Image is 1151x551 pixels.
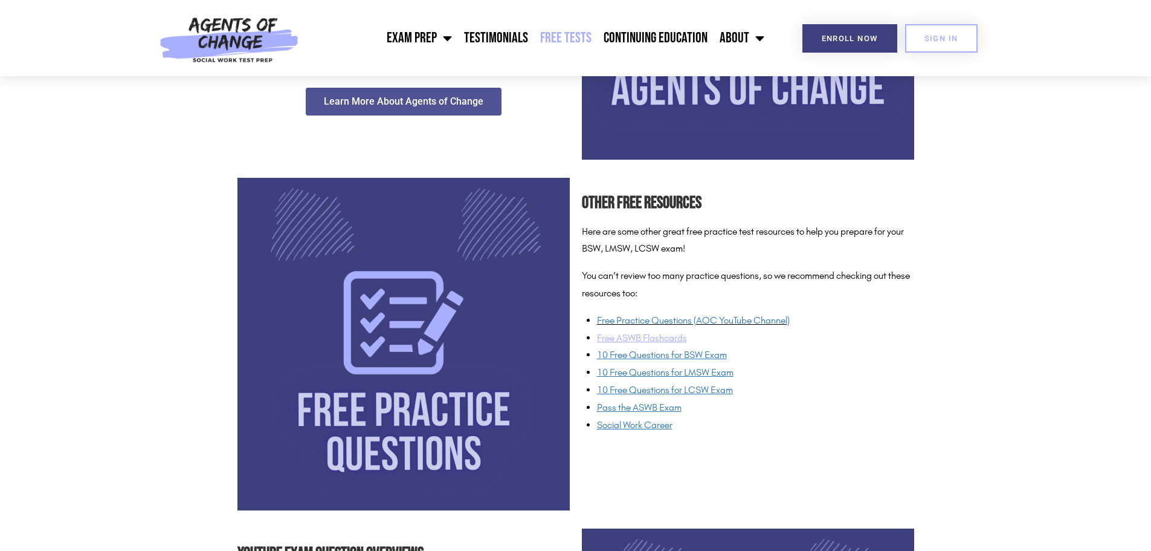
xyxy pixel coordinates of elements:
[905,24,978,53] a: SIGN IN
[324,97,483,106] span: Learn More About Agents of Change
[597,349,727,360] a: 10 Free Questions for BSW Exam
[598,23,714,53] a: Continuing Education
[458,23,534,53] a: Testimonials
[802,24,897,53] a: Enroll Now
[597,419,672,431] a: Social Work Career
[597,332,687,344] a: Free ASWB Flashcards
[597,367,733,378] a: 10 Free Questions for LMSW Exam
[924,34,958,42] span: SIGN IN
[597,402,684,413] a: Pass the ASWB Exam
[597,384,733,396] a: 10 Free Questions for LCSW Exam
[534,23,598,53] a: Free Tests
[597,315,790,326] a: Free Practice Questions (AOC YouTube Channel)
[305,23,770,53] nav: Menu
[381,23,458,53] a: Exam Prep
[597,402,682,413] span: Pass the ASWB Exam
[582,267,914,302] p: You can’t review too many practice questions, so we recommend checking out these resources too:
[822,34,878,42] span: Enroll Now
[714,23,770,53] a: About
[582,223,914,258] p: Here are some other great free practice test resources to help you prepare for your BSW, LMSW, LC...
[306,88,501,116] a: Learn More About Agents of Change
[582,190,914,217] h2: Other Free Resources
